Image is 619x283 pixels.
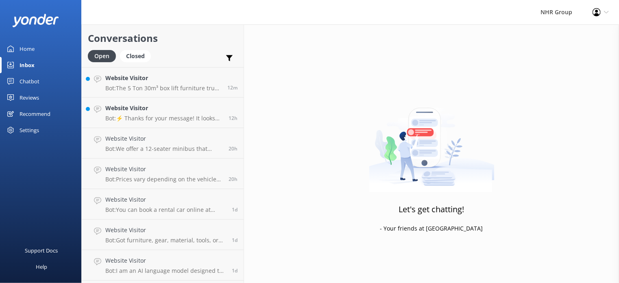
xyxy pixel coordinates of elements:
[232,267,238,274] span: Oct 07 2025 08:17pm (UTC +13:00) Pacific/Auckland
[82,98,244,128] a: Website VisitorBot:⚡ Thanks for your message! It looks like this one might be best handled by our...
[399,203,464,216] h3: Let's get chatting!
[88,50,116,62] div: Open
[105,134,222,143] h4: Website Visitor
[25,242,58,259] div: Support Docs
[105,256,226,265] h4: Website Visitor
[380,224,483,233] p: - Your friends at [GEOGRAPHIC_DATA]
[369,91,495,192] img: artwork of a man stealing a conversation from at giant smartphone
[229,145,238,152] span: Oct 08 2025 11:08am (UTC +13:00) Pacific/Auckland
[105,145,222,152] p: Bot: We offer a 12-seater minibus that might suit your needs. It comfortably seats up to 12 peopl...
[20,73,39,89] div: Chatbot
[105,85,221,92] p: Bot: The 5 Ton 30m³ box lift furniture truck is designed for bigger moves and is available in [GE...
[88,30,238,46] h2: Conversations
[20,41,35,57] div: Home
[105,195,226,204] h4: Website Visitor
[82,250,244,281] a: Website VisitorBot:I am an AI language model designed to answer your questions based on a knowled...
[20,57,35,73] div: Inbox
[82,128,244,159] a: Website VisitorBot:We offer a 12-seater minibus that might suit your needs. It comfortably seats ...
[232,206,238,213] span: Oct 08 2025 07:12am (UTC +13:00) Pacific/Auckland
[105,206,226,213] p: Bot: You can book a rental car online at [URL][DOMAIN_NAME].
[105,226,226,235] h4: Website Visitor
[105,237,226,244] p: Bot: Got furniture, gear, material, tools, or freight to move? Take our quiz to find the best veh...
[105,104,222,113] h4: Website Visitor
[82,189,244,220] a: Website VisitorBot:You can book a rental car online at [URL][DOMAIN_NAME].1d
[105,176,222,183] p: Bot: Prices vary depending on the vehicle type, location, and your specific rental needs. For the...
[227,84,238,91] span: Oct 09 2025 07:49am (UTC +13:00) Pacific/Auckland
[88,51,120,60] a: Open
[105,115,222,122] p: Bot: ⚡ Thanks for your message! It looks like this one might be best handled by our team directly...
[105,165,222,174] h4: Website Visitor
[82,159,244,189] a: Website VisitorBot:Prices vary depending on the vehicle type, location, and your specific rental ...
[82,67,244,98] a: Website VisitorBot:The 5 Ton 30m³ box lift furniture truck is designed for bigger moves and is av...
[82,220,244,250] a: Website VisitorBot:Got furniture, gear, material, tools, or freight to move? Take our quiz to fin...
[12,14,59,27] img: yonder-white-logo.png
[20,106,50,122] div: Recommend
[20,89,39,106] div: Reviews
[229,115,238,122] span: Oct 08 2025 07:54pm (UTC +13:00) Pacific/Auckland
[120,51,155,60] a: Closed
[232,237,238,244] span: Oct 07 2025 09:26pm (UTC +13:00) Pacific/Auckland
[105,267,226,274] p: Bot: I am an AI language model designed to answer your questions based on a knowledge base provid...
[229,176,238,183] span: Oct 08 2025 11:05am (UTC +13:00) Pacific/Auckland
[20,122,39,138] div: Settings
[105,74,221,83] h4: Website Visitor
[120,50,151,62] div: Closed
[36,259,47,275] div: Help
